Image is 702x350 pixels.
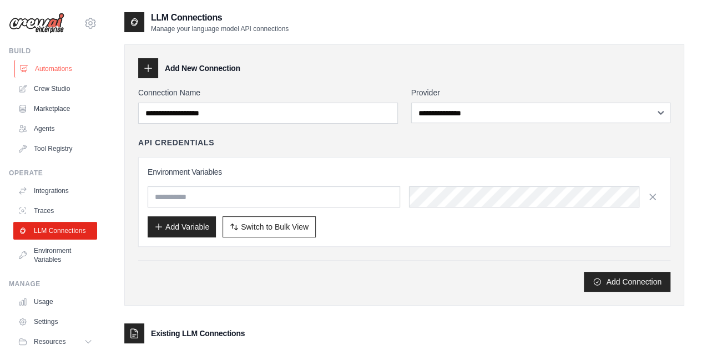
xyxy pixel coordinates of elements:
h2: LLM Connections [151,11,289,24]
a: Environment Variables [13,242,97,268]
div: Build [9,47,97,55]
span: Switch to Bulk View [241,221,309,232]
a: Automations [14,60,98,78]
a: Traces [13,202,97,220]
a: Tool Registry [13,140,97,158]
a: Integrations [13,182,97,200]
span: Resources [34,337,65,346]
a: Usage [13,293,97,311]
div: Manage [9,280,97,288]
h3: Environment Variables [148,166,661,177]
button: Add Variable [148,216,216,237]
button: Add Connection [584,272,670,292]
h4: API Credentials [138,137,214,148]
a: Marketplace [13,100,97,118]
img: Logo [9,13,64,34]
button: Switch to Bulk View [223,216,316,237]
label: Connection Name [138,87,398,98]
a: LLM Connections [13,222,97,240]
div: Operate [9,169,97,177]
a: Crew Studio [13,80,97,98]
label: Provider [411,87,671,98]
a: Settings [13,313,97,331]
p: Manage your language model API connections [151,24,289,33]
a: Agents [13,120,97,138]
h3: Existing LLM Connections [151,328,245,339]
h3: Add New Connection [165,63,240,74]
